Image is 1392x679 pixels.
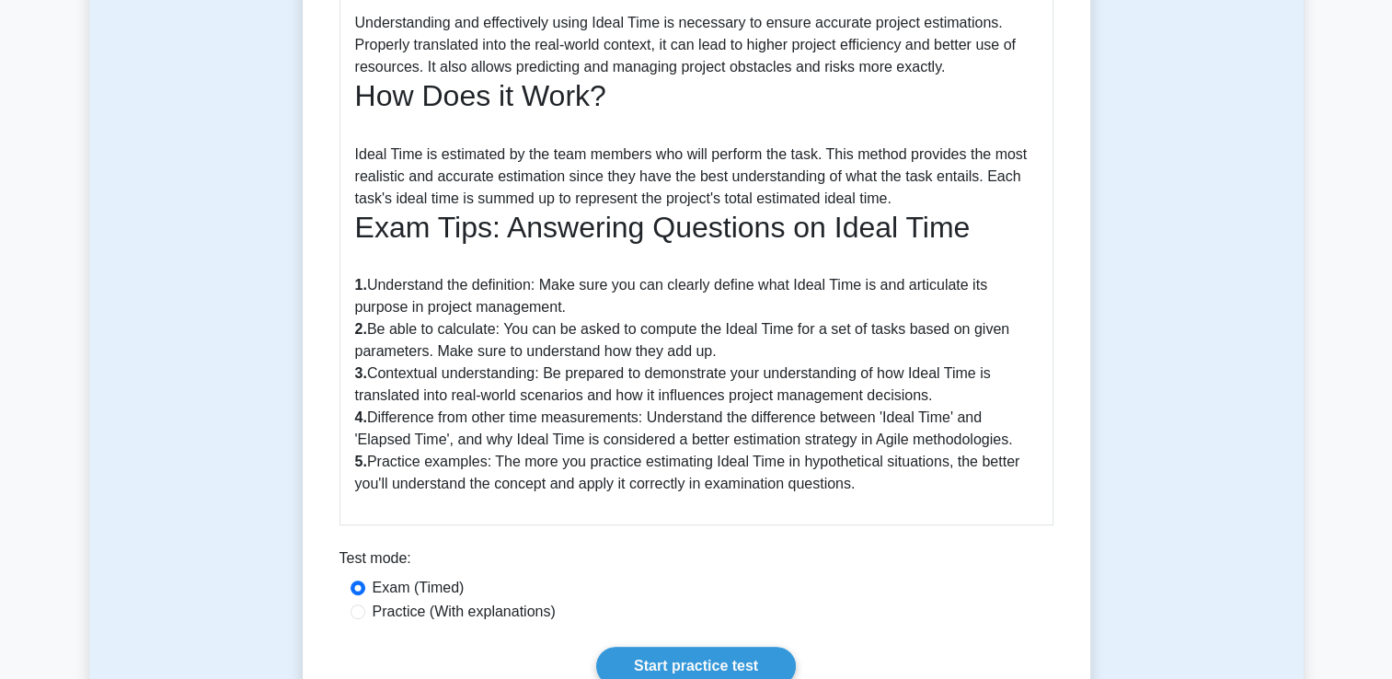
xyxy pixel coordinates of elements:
label: Practice (With explanations) [373,601,556,623]
b: 1. [355,277,367,293]
b: 3. [355,365,367,381]
div: Test mode: [339,547,1053,577]
h2: How Does it Work? [355,78,1038,113]
b: 5. [355,454,367,469]
h2: Exam Tips: Answering Questions on Ideal Time [355,210,1038,245]
b: 2. [355,321,367,337]
b: 4. [355,409,367,425]
label: Exam (Timed) [373,577,465,599]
